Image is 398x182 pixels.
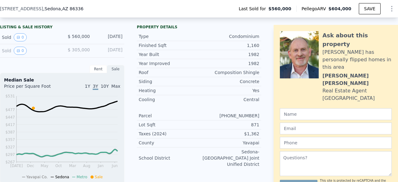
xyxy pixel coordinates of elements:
[328,6,351,11] span: $604,000
[27,164,34,168] tspan: Dec
[76,175,87,179] span: Metro
[137,25,261,30] div: Property details
[90,65,107,73] div: Rent
[139,33,199,40] div: Type
[5,94,15,98] tspan: $531
[322,87,367,95] div: Real Estate Agent
[139,122,199,128] div: Lot Sqft
[199,87,259,94] div: Yes
[302,6,329,12] span: Pellego ARV
[139,60,199,67] div: Year Improved
[5,115,15,119] tspan: $447
[5,138,15,142] tspan: $357
[5,160,15,164] tspan: $267
[280,123,392,134] input: Email
[83,164,90,168] tspan: Aug
[268,6,291,12] span: $560,000
[2,33,57,41] div: Sold
[139,140,199,146] div: County
[139,69,199,76] div: Roof
[139,87,199,94] div: Heating
[5,130,15,134] tspan: $387
[199,113,259,119] div: [PHONE_NUMBER]
[95,33,123,41] div: [DATE]
[199,51,259,58] div: 1982
[2,47,57,55] div: Sold
[5,108,15,112] tspan: $477
[199,140,259,146] div: Yavapai
[69,164,76,168] tspan: Mar
[93,84,98,90] span: 3Y
[199,122,259,128] div: 871
[139,155,199,161] div: School District
[239,6,269,12] span: Last Sold for
[95,175,103,179] span: Sale
[101,84,109,89] span: 10Y
[139,96,199,103] div: Cooling
[199,33,259,40] div: Condominium
[139,78,199,85] div: Siding
[199,96,259,103] div: Central
[199,42,259,49] div: 1,160
[95,47,123,55] div: [DATE]
[199,149,259,167] div: Sedona-[GEOGRAPHIC_DATA] Joint Unified District
[199,131,259,137] div: $1,362
[68,47,90,52] span: $ 305,000
[5,152,15,157] tspan: $297
[322,31,392,49] div: Ask about this property
[98,164,104,168] tspan: Jan
[359,3,381,14] button: SAVE
[43,6,83,12] span: , Sedona
[5,145,15,149] tspan: $327
[112,164,118,168] tspan: Jun
[61,6,84,11] span: , AZ 86336
[55,164,62,168] tspan: Oct
[139,51,199,58] div: Year Built
[386,2,398,15] button: Show Options
[280,108,392,120] input: Name
[4,83,62,93] div: Price per Square Foot
[199,60,259,67] div: 1982
[199,78,259,85] div: Concrete
[10,164,23,168] tspan: [DATE]
[139,113,199,119] div: Parcel
[14,33,27,41] button: View historical data
[55,175,69,179] span: Sedona
[41,164,49,168] tspan: May
[322,49,392,71] div: [PERSON_NAME] has personally flipped homes in this area
[322,95,375,102] div: [GEOGRAPHIC_DATA]
[139,131,199,137] div: Taxes (2024)
[280,137,392,149] input: Phone
[4,77,120,83] div: Median Sale
[85,84,90,89] span: 1Y
[68,34,90,39] span: $ 560,000
[5,123,15,127] tspan: $417
[322,72,392,87] div: [PERSON_NAME] [PERSON_NAME]
[107,65,124,73] div: Sale
[199,69,259,76] div: Composition Shingle
[26,175,48,179] span: Yavapai Co.
[14,47,27,55] button: View historical data
[111,84,120,89] span: Max
[139,42,199,49] div: Finished Sqft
